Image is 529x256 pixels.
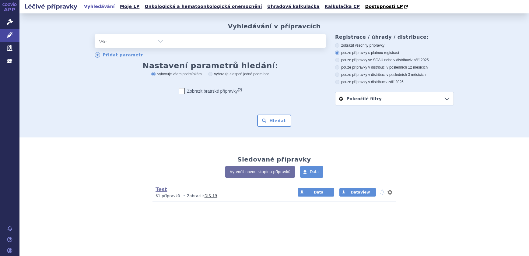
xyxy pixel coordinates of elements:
[228,23,321,30] h2: Vyhledávání v přípravcích
[82,2,117,11] a: Vyhledávání
[363,2,411,11] a: Dostupnosti LP
[314,190,324,194] span: Data
[335,65,454,70] label: pouze přípravky v distribuci v posledních 12 měsících
[225,166,295,178] a: Vytvořit novou skupinu přípravků
[411,58,429,62] span: v září 2025
[257,115,292,127] button: Hledat
[95,63,326,69] h3: Nastavení parametrů hledání:
[118,2,141,11] a: Moje LP
[335,72,454,77] label: pouze přípravky v distribuci v posledních 3 měsících
[339,188,376,197] a: Dataview
[238,88,242,92] abbr: (?)
[156,194,286,199] p: Zobrazit:
[335,58,454,62] label: pouze přípravky ve SCAU nebo v distribuci
[151,72,201,76] label: vyhovuje všem podmínkám
[208,72,269,76] label: vyhovuje alespoň jedné podmínce
[335,43,454,48] label: zobrazit všechny přípravky
[310,170,319,174] span: Data
[379,189,385,196] button: notifikace
[335,92,454,105] a: Pokročilé filtry
[237,156,311,163] h2: Sledované přípravky
[156,187,167,192] a: Test
[387,189,393,196] button: nastavení
[351,190,370,194] span: Dataview
[300,166,323,178] a: Data
[385,80,403,84] span: v září 2025
[335,50,454,55] label: pouze přípravky s platnou registrací
[95,52,143,58] a: Přidat parametr
[265,2,321,11] a: Úhradová kalkulačka
[323,2,362,11] a: Kalkulačka CP
[181,194,187,199] i: •
[156,194,180,198] span: 61 přípravků
[19,2,82,11] h2: Léčivé přípravky
[179,88,242,94] label: Zobrazit bratrské přípravky
[298,188,334,197] a: Data
[143,2,264,11] a: Onkologická a hematoonkologická onemocnění
[205,194,217,198] a: DIS-13
[335,34,454,40] h3: Registrace / úhrady / distribuce:
[335,80,454,84] label: pouze přípravky v distribuci
[365,4,403,9] span: Dostupnosti LP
